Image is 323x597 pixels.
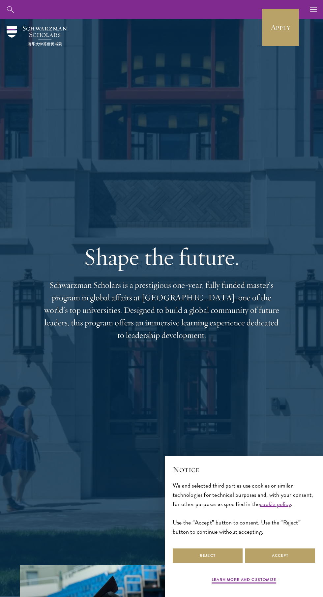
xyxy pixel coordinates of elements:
a: Apply [262,9,299,46]
div: We and selected third parties use cookies or similar technologies for technical purposes and, wit... [173,481,315,536]
p: Schwarzman Scholars is a prestigious one-year, fully funded master’s program in global affairs at... [43,279,280,342]
button: Reject [173,548,243,563]
a: cookie policy [260,499,291,508]
img: Schwarzman Scholars [7,26,67,46]
h2: Notice [173,464,315,475]
button: Learn more and customize [212,577,276,584]
h1: Shape the future. [43,243,280,271]
button: Accept [245,548,315,563]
